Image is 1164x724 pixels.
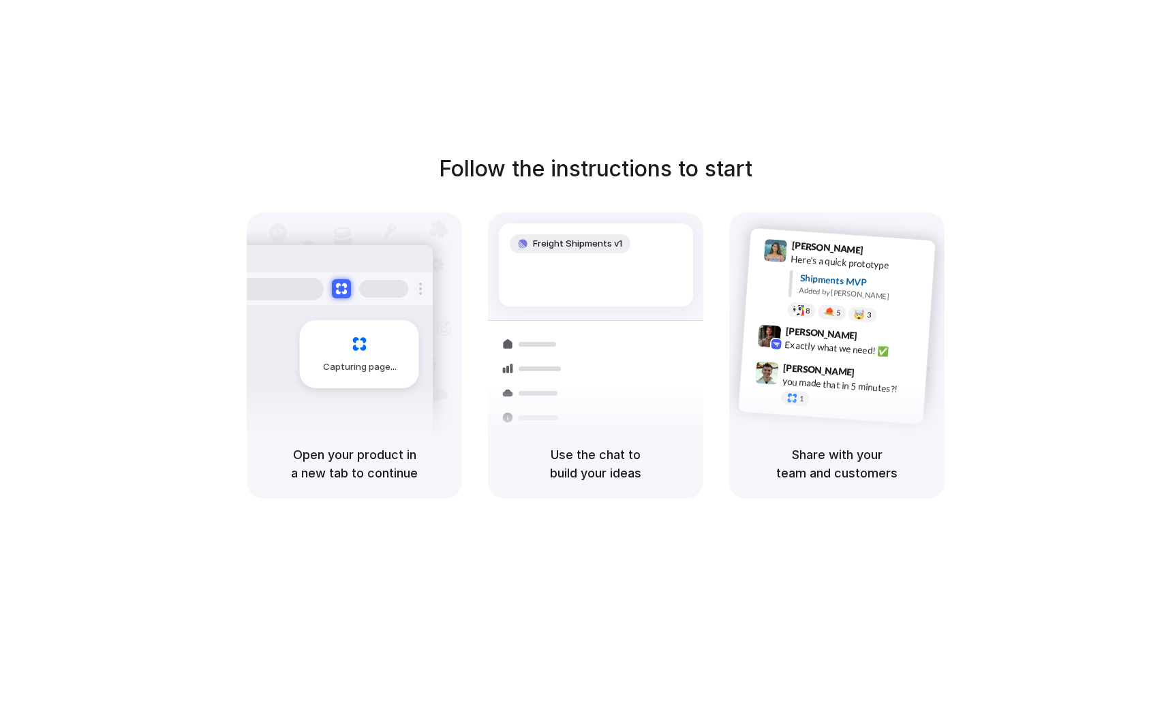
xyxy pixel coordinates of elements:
div: Added by [PERSON_NAME] [799,285,924,304]
span: 9:41 AM [868,245,895,261]
h5: Share with your team and customers [746,445,928,482]
span: 8 [806,307,810,315]
span: [PERSON_NAME] [791,238,863,257]
div: 🤯 [854,310,866,320]
span: [PERSON_NAME] [783,360,855,380]
h5: Open your product in a new tab to continue [263,445,446,482]
h5: Use the chat to build your ideas [504,445,687,482]
span: 1 [799,395,804,403]
span: Freight Shipments v1 [533,237,622,251]
div: Exactly what we need! ✅ [784,338,921,361]
span: 5 [836,309,841,317]
div: Here's a quick prototype [791,252,927,275]
span: [PERSON_NAME] [785,324,857,343]
span: 9:47 AM [859,367,887,383]
div: Shipments MVP [799,271,925,294]
span: 3 [867,311,872,319]
span: 9:42 AM [861,330,889,347]
span: Capturing page [323,360,399,374]
h1: Follow the instructions to start [439,153,752,185]
div: you made that in 5 minutes?! [782,375,918,398]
